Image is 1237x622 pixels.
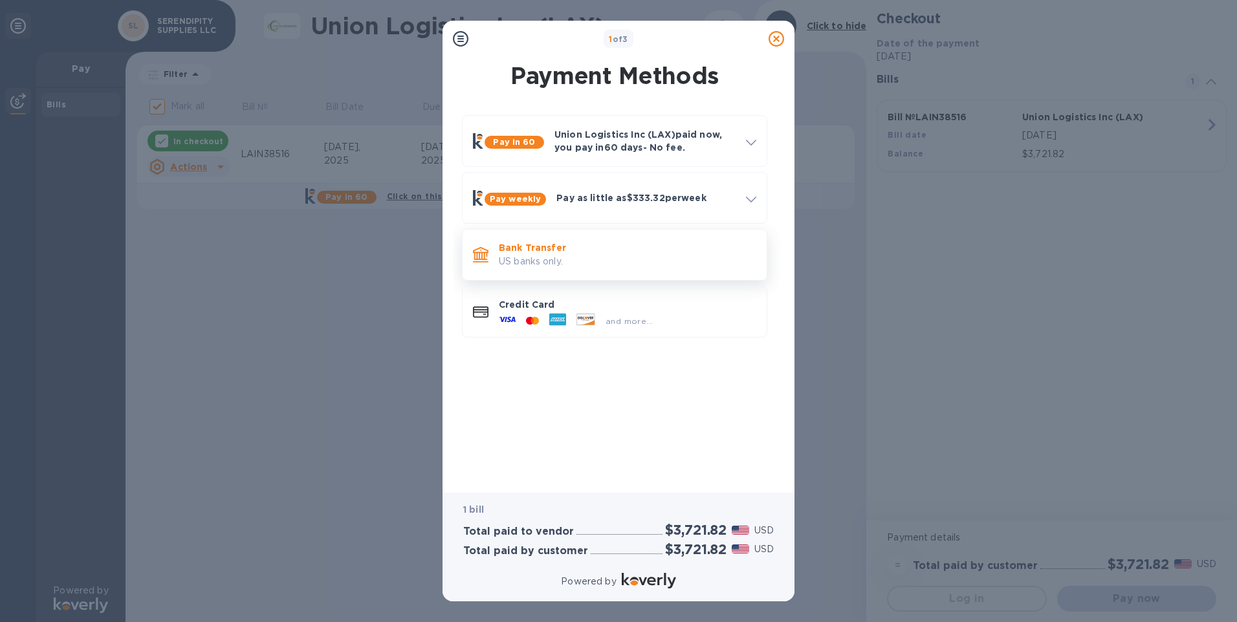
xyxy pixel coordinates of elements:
[554,128,736,154] p: Union Logistics Inc (LAX) paid now, you pay in 60 days - No fee.
[463,504,484,515] b: 1 bill
[463,526,574,538] h3: Total paid to vendor
[561,575,616,588] p: Powered by
[493,137,535,147] b: Pay in 60
[490,194,541,204] b: Pay weekly
[606,316,653,326] span: and more...
[499,255,756,268] p: US banks only.
[499,241,756,254] p: Bank Transfer
[732,544,749,553] img: USD
[499,298,756,311] p: Credit Card
[463,545,588,557] h3: Total paid by customer
[609,34,612,44] span: 1
[754,524,774,537] p: USD
[665,522,727,538] h2: $3,721.82
[609,34,628,44] b: of 3
[732,526,749,535] img: USD
[754,542,774,556] p: USD
[556,191,736,204] p: Pay as little as $333.32 per week
[665,541,727,557] h2: $3,721.82
[622,573,676,588] img: Logo
[459,62,770,89] h1: Payment Methods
